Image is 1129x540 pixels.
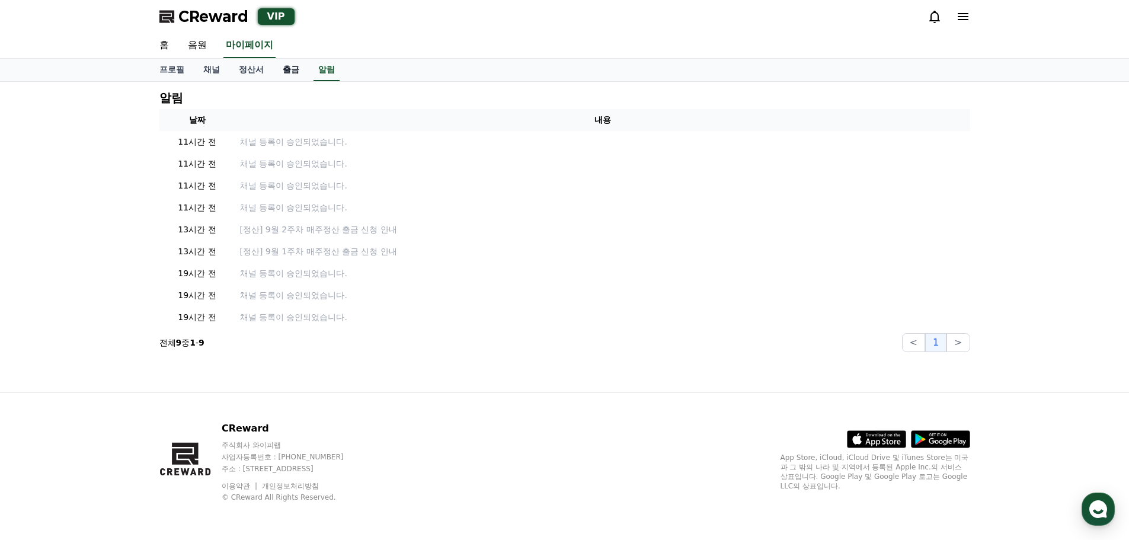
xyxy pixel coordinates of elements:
[164,223,231,236] p: 13시간 전
[190,338,196,347] strong: 1
[194,59,229,81] a: 채널
[159,7,248,26] a: CReward
[178,7,248,26] span: CReward
[164,158,231,170] p: 11시간 전
[240,158,965,170] p: 채널 등록이 승인되었습니다.
[240,180,965,192] p: 채널 등록이 승인되었습니다.
[150,59,194,81] a: 프로필
[273,59,309,81] a: 출금
[37,394,44,403] span: 홈
[222,452,366,462] p: 사업자등록번호 : [PHONE_NUMBER]
[164,311,231,324] p: 19시간 전
[222,440,366,450] p: 주식회사 와이피랩
[240,245,965,258] a: [정산] 9월 1주차 매주정산 출금 신청 안내
[78,376,153,405] a: 대화
[240,202,965,214] p: 채널 등록이 승인되었습니다.
[108,394,123,404] span: 대화
[4,376,78,405] a: 홈
[222,493,366,502] p: © CReward All Rights Reserved.
[902,333,925,352] button: <
[176,338,182,347] strong: 9
[164,289,231,302] p: 19시간 전
[240,311,965,324] p: 채널 등록이 승인되었습니다.
[150,33,178,58] a: 홈
[781,453,970,491] p: App Store, iCloud, iCloud Drive 및 iTunes Store는 미국과 그 밖의 나라 및 지역에서 등록된 Apple Inc.의 서비스 상표입니다. Goo...
[240,289,965,302] p: 채널 등록이 승인되었습니다.
[222,464,366,474] p: 주소 : [STREET_ADDRESS]
[159,91,183,104] h4: 알림
[240,223,965,236] a: [정산] 9월 2주차 매주정산 출금 신청 안내
[262,482,319,490] a: 개인정보처리방침
[222,421,366,436] p: CReward
[159,109,235,131] th: 날짜
[235,109,970,131] th: 내용
[164,267,231,280] p: 19시간 전
[199,338,204,347] strong: 9
[258,8,295,25] div: VIP
[222,482,259,490] a: 이용약관
[164,245,231,258] p: 13시간 전
[164,180,231,192] p: 11시간 전
[178,33,216,58] a: 음원
[164,202,231,214] p: 11시간 전
[946,333,970,352] button: >
[183,394,197,403] span: 설정
[240,267,965,280] p: 채널 등록이 승인되었습니다.
[314,59,340,81] a: 알림
[164,136,231,148] p: 11시간 전
[159,337,204,349] p: 전체 중 -
[240,136,965,148] p: 채널 등록이 승인되었습니다.
[153,376,228,405] a: 설정
[223,33,276,58] a: 마이페이지
[229,59,273,81] a: 정산서
[925,333,946,352] button: 1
